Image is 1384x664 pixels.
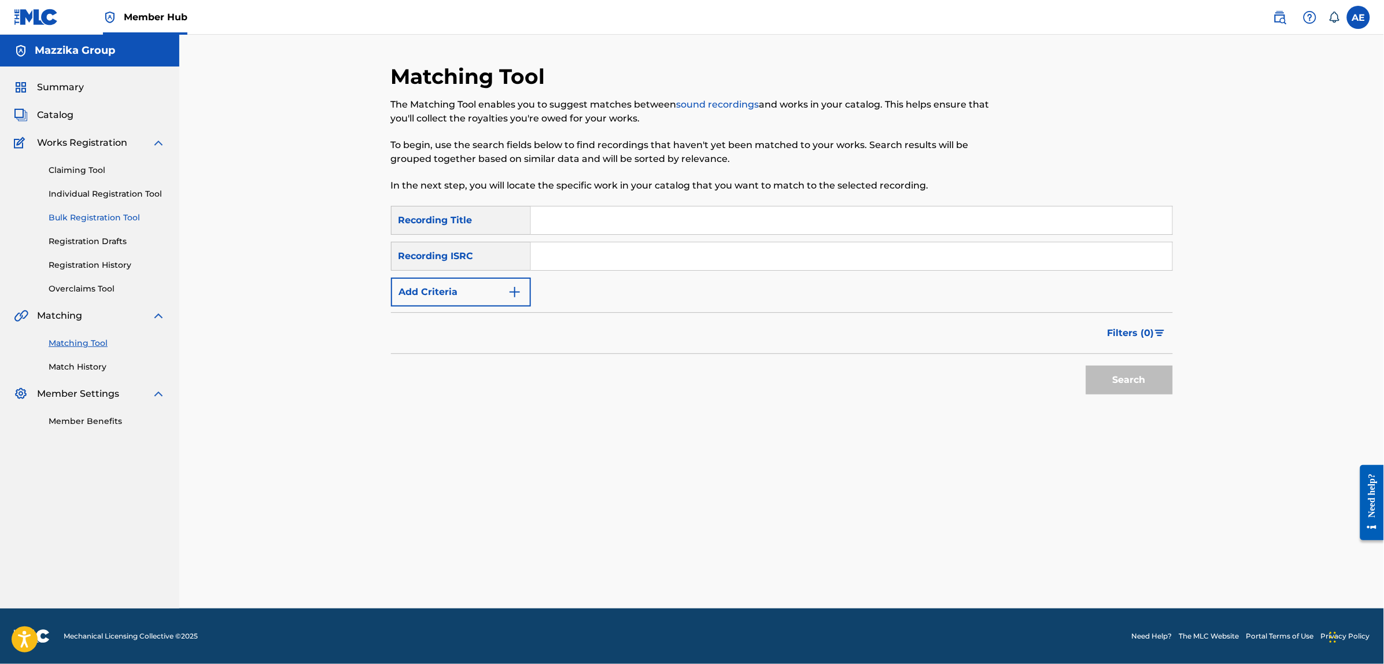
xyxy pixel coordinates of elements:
img: Matching [14,309,28,323]
p: To begin, use the search fields below to find recordings that haven't yet been matched to your wo... [391,138,993,166]
img: Summary [14,80,28,94]
h5: Mazzika Group [35,44,115,57]
img: Catalog [14,108,28,122]
img: filter [1155,330,1165,337]
a: sound recordings [677,99,759,110]
a: The MLC Website [1179,631,1239,641]
a: CatalogCatalog [14,108,73,122]
div: Notifications [1328,12,1340,23]
span: Works Registration [37,136,127,150]
a: Registration History [49,259,165,271]
img: expand [152,309,165,323]
h2: Matching Tool [391,64,551,90]
span: Filters ( 0 ) [1108,326,1154,340]
button: Filters (0) [1101,319,1173,348]
span: Summary [37,80,84,94]
img: logo [14,629,50,643]
img: Works Registration [14,136,29,150]
span: Catalog [37,108,73,122]
img: Accounts [14,44,28,58]
div: Help [1298,6,1322,29]
a: SummarySummary [14,80,84,94]
span: Mechanical Licensing Collective © 2025 [64,631,198,641]
button: Add Criteria [391,278,531,307]
a: Registration Drafts [49,235,165,248]
img: expand [152,136,165,150]
a: Member Benefits [49,415,165,427]
a: Individual Registration Tool [49,188,165,200]
img: Member Settings [14,387,28,401]
p: In the next step, you will locate the specific work in your catalog that you want to match to the... [391,179,993,193]
a: Privacy Policy [1321,631,1370,641]
img: search [1273,10,1287,24]
a: Portal Terms of Use [1246,631,1314,641]
a: Claiming Tool [49,164,165,176]
span: Matching [37,309,82,323]
span: Member Settings [37,387,119,401]
a: Overclaims Tool [49,283,165,295]
a: Match History [49,361,165,373]
img: 9d2ae6d4665cec9f34b9.svg [508,285,522,299]
a: Bulk Registration Tool [49,212,165,224]
img: Top Rightsholder [103,10,117,24]
img: MLC Logo [14,9,58,25]
div: User Menu [1347,6,1370,29]
iframe: Resource Center [1352,456,1384,549]
form: Search Form [391,206,1173,400]
span: Member Hub [124,10,187,24]
a: Matching Tool [49,337,165,349]
a: Need Help? [1132,631,1172,641]
div: Drag [1330,620,1337,655]
img: expand [152,387,165,401]
p: The Matching Tool enables you to suggest matches between and works in your catalog. This helps en... [391,98,993,126]
iframe: Chat Widget [1326,608,1384,664]
img: help [1303,10,1317,24]
a: Public Search [1268,6,1291,29]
